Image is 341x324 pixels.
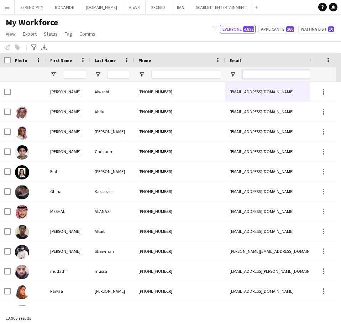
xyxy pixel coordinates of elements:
[46,241,90,261] div: [PERSON_NAME]
[15,245,29,259] img: Mohammed Shawman
[15,165,29,179] img: Elaf Mohamed
[20,29,40,38] a: Export
[46,162,90,181] div: Elaf
[46,261,90,281] div: mudathir
[134,142,225,161] div: [PHONE_NUMBER]
[15,285,29,299] img: Rawaa Ali
[95,71,101,78] button: Open Filter Menu
[138,71,145,78] button: Open Filter Menu
[230,71,236,78] button: Open Filter Menu
[46,202,90,221] div: MESHAL
[50,58,72,63] span: First Name
[46,301,90,321] div: Razan
[15,205,29,219] img: MESHAL ALANAZI
[230,58,241,63] span: Email
[90,261,134,281] div: mussa
[243,26,254,32] span: 4,852
[15,265,29,279] img: mudathir mussa
[23,31,37,37] span: Export
[90,281,134,301] div: [PERSON_NAME]
[138,58,151,63] span: Phone
[286,26,294,32] span: 260
[134,182,225,201] div: [PHONE_NUMBER]
[90,301,134,321] div: Alshehri
[46,142,90,161] div: [PERSON_NAME]
[15,305,29,319] img: Razan Alshehri
[46,281,90,301] div: Rawaa
[30,43,38,52] app-action-btn: Advanced filters
[134,261,225,281] div: [PHONE_NUMBER]
[90,162,134,181] div: [PERSON_NAME]
[328,26,334,32] span: 10
[15,125,29,140] img: AHMED SALEH
[298,25,335,33] button: Waiting list10
[63,70,86,79] input: First Name Filter Input
[46,182,90,201] div: Ghina
[134,221,225,241] div: [PHONE_NUMBER]
[134,241,225,261] div: [PHONE_NUMBER]
[46,122,90,141] div: [PERSON_NAME]
[15,185,29,199] img: Ghina Kassassir
[134,301,225,321] div: [PHONE_NUMBER]
[46,102,90,121] div: [PERSON_NAME]
[15,145,29,160] img: Ali Gadkarim
[90,221,134,241] div: Altaib
[90,102,134,121] div: Abdu
[46,82,90,101] div: [PERSON_NAME]
[46,221,90,241] div: [PERSON_NAME]
[151,70,221,79] input: Phone Filter Input
[134,162,225,181] div: [PHONE_NUMBER]
[79,31,95,37] span: Comms
[40,43,48,52] app-action-btn: Export XLSX
[49,0,80,14] button: BONAFIDE
[123,0,146,14] button: AruVR
[220,25,256,33] button: Everyone4,852
[90,142,134,161] div: Gadkarim
[90,202,134,221] div: ALANAZI
[41,29,61,38] a: Status
[134,202,225,221] div: [PHONE_NUMBER]
[171,0,190,14] button: RAA
[90,82,134,101] div: Alwsabi
[15,0,49,14] button: SERENDIPITY
[134,281,225,301] div: [PHONE_NUMBER]
[44,31,58,37] span: Status
[134,102,225,121] div: [PHONE_NUMBER]
[146,0,171,14] button: 2XCEED
[90,241,134,261] div: Shawman
[107,70,130,79] input: Last Name Filter Input
[90,122,134,141] div: [PERSON_NAME]
[15,105,29,120] img: Abdulmajeed Abdu
[3,29,19,38] a: View
[258,25,295,33] button: Applicants260
[80,0,123,14] button: [DOMAIN_NAME]
[190,0,252,14] button: SCARLETT ENTERTAINMENT
[62,29,75,38] a: Tag
[90,182,134,201] div: Kassassir
[65,31,72,37] span: Tag
[134,82,225,101] div: [PHONE_NUMBER]
[134,122,225,141] div: [PHONE_NUMBER]
[50,71,57,78] button: Open Filter Menu
[95,58,116,63] span: Last Name
[6,17,58,28] span: My Workforce
[15,225,29,239] img: Mohammed Altaib
[15,58,27,63] span: Photo
[6,31,16,37] span: View
[77,29,98,38] a: Comms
